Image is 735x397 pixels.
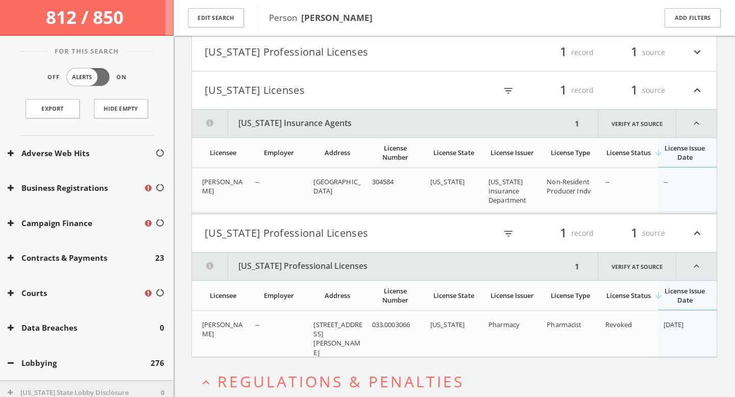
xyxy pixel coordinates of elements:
[555,81,571,99] span: 1
[430,148,477,157] div: License State
[664,286,706,305] div: License Issue Date
[26,99,80,118] a: Export
[572,253,582,280] div: 1
[199,373,717,390] button: expand_lessRegulations & Penalties
[255,177,259,186] span: --
[691,44,704,61] i: expand_more
[676,253,717,280] i: expand_less
[372,143,419,162] div: License Number
[217,371,464,392] span: Regulations & Penalties
[547,177,591,195] span: Non-Resident Producer Indv
[202,320,242,338] span: [PERSON_NAME]
[8,252,155,264] button: Contracts & Payments
[572,110,582,137] div: 1
[192,110,572,137] button: [US_STATE] Insurance Agents
[503,228,514,239] i: filter_list
[691,225,704,242] i: expand_less
[372,177,394,186] span: 304584
[605,320,632,329] span: Revoked
[255,291,302,300] div: Employer
[116,73,127,82] span: On
[532,44,594,61] div: record
[47,73,60,82] span: Off
[604,44,665,61] div: source
[555,224,571,242] span: 1
[46,5,128,29] span: 812 / 850
[313,320,362,376] span: [STREET_ADDRESS][PERSON_NAME][PERSON_NAME]
[188,8,244,28] button: Edit Search
[503,85,514,96] i: filter_list
[202,177,242,195] span: [PERSON_NAME]
[626,81,642,99] span: 1
[205,225,454,242] button: [US_STATE] Professional Licenses
[547,291,594,300] div: License Type
[488,177,526,205] span: [US_STATE] Insurance Department
[664,320,684,329] span: [DATE]
[8,357,151,369] button: Lobbying
[547,320,581,329] span: Pharmacist
[8,287,143,299] button: Courts
[160,322,164,334] span: 0
[626,43,642,61] span: 1
[255,148,302,157] div: Employer
[626,224,642,242] span: 1
[313,148,360,157] div: Address
[488,320,520,329] span: Pharmacy
[604,82,665,99] div: source
[488,291,535,300] div: License Issuer
[555,43,571,61] span: 1
[664,143,706,162] div: License Issue Date
[372,286,419,305] div: License Number
[155,252,164,264] span: 23
[94,99,148,118] button: Hide Empty
[604,225,665,242] div: source
[605,291,652,300] div: License Status
[532,225,594,242] div: record
[430,177,464,186] span: [US_STATE]
[269,12,373,23] span: Person
[664,177,668,186] span: --
[547,148,594,157] div: License Type
[205,44,454,61] button: [US_STATE] Professional Licenses
[47,46,127,57] span: For This Search
[598,253,676,280] a: Verify at source
[8,182,143,194] button: Business Registrations
[598,110,676,137] a: Verify at source
[202,291,244,300] div: Licensee
[653,147,664,158] i: arrow_downward
[605,177,609,186] span: --
[372,320,410,329] span: 033.0003066
[8,147,155,159] button: Adverse Web Hits
[192,168,717,214] div: grid
[199,376,213,389] i: expand_less
[313,291,360,300] div: Address
[192,311,717,357] div: grid
[255,320,259,329] span: --
[8,322,160,334] button: Data Breaches
[202,148,244,157] div: Licensee
[665,8,721,28] button: Add Filters
[532,82,594,99] div: record
[676,110,717,137] i: expand_less
[430,291,477,300] div: License State
[691,82,704,99] i: expand_less
[430,320,464,329] span: [US_STATE]
[488,148,535,157] div: License Issuer
[192,253,572,280] button: [US_STATE] Professional Licenses
[605,148,652,157] div: License Status
[301,12,373,23] b: [PERSON_NAME]
[653,290,664,301] i: arrow_downward
[151,357,164,369] span: 276
[8,217,143,229] button: Campaign Finance
[205,82,454,99] button: [US_STATE] Licenses
[313,177,361,195] span: [GEOGRAPHIC_DATA]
